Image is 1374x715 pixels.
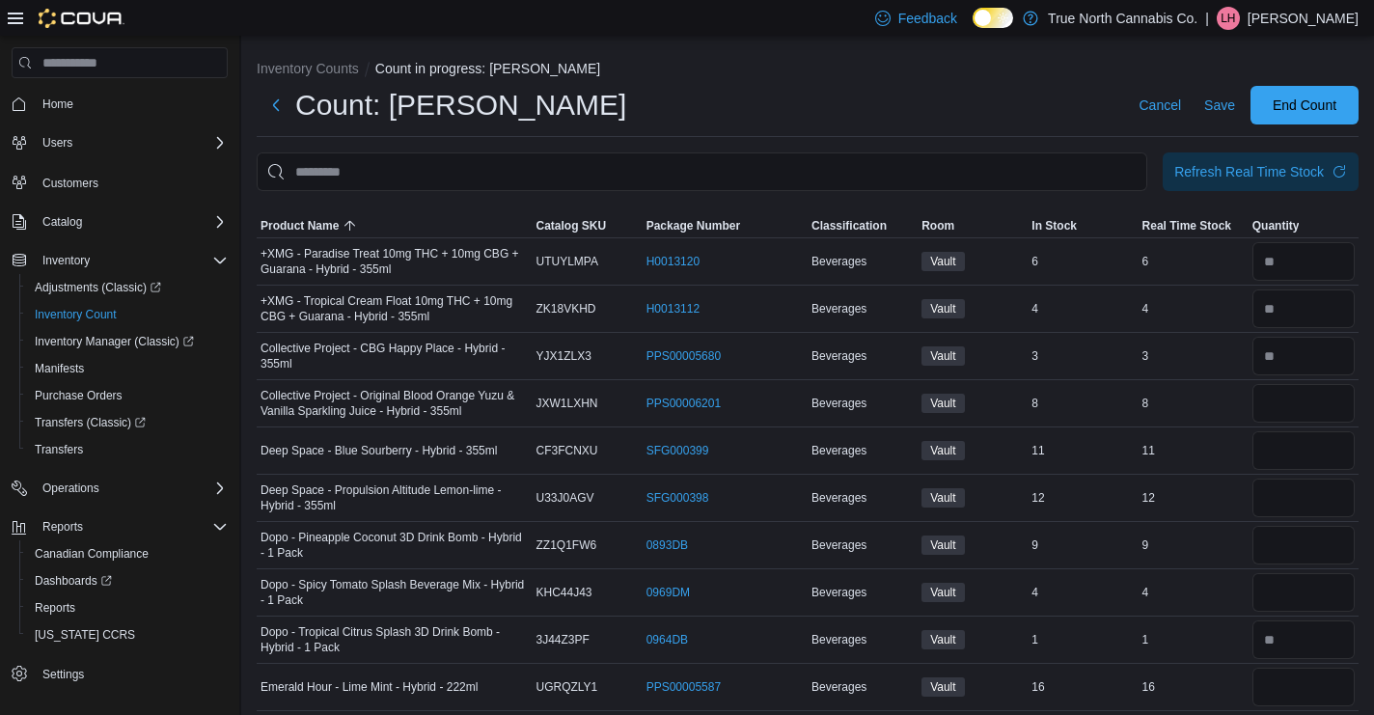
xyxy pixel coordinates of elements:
div: 1 [1028,628,1138,651]
span: Dashboards [35,573,112,589]
span: Inventory [42,253,90,268]
div: 4 [1139,581,1249,604]
button: Catalog [4,208,235,235]
span: Manifests [27,357,228,380]
button: Reports [4,513,235,540]
span: Beverages [811,396,866,411]
span: Reports [35,515,228,538]
span: Adjustments (Classic) [35,280,161,295]
a: Reports [27,596,83,619]
span: Deep Space - Propulsion Altitude Lemon-lime - Hybrid - 355ml [261,482,529,513]
span: Transfers [27,438,228,461]
input: Dark Mode [973,8,1013,28]
span: Vault [921,677,964,697]
span: Beverages [811,585,866,600]
span: Dopo - Spicy Tomato Splash Beverage Mix - Hybrid - 1 Pack [261,577,529,608]
button: In Stock [1028,214,1138,237]
span: Package Number [646,218,740,234]
button: Transfers [19,436,235,463]
div: 11 [1139,439,1249,462]
span: Vault [921,394,964,413]
p: | [1205,7,1209,30]
span: Adjustments (Classic) [27,276,228,299]
div: 12 [1139,486,1249,509]
button: Manifests [19,355,235,382]
span: Vault [921,252,964,271]
img: Cova [39,9,124,28]
a: PPS00005587 [646,679,721,695]
span: In Stock [1031,218,1077,234]
div: 6 [1028,250,1138,273]
span: Customers [35,170,228,194]
span: Purchase Orders [27,384,228,407]
button: Catalog SKU [533,214,643,237]
div: 11 [1028,439,1138,462]
button: Home [4,90,235,118]
button: Inventory Counts [257,61,359,76]
a: Transfers (Classic) [19,409,235,436]
a: Inventory Count [27,303,124,326]
span: Operations [42,481,99,496]
a: Transfers [27,438,91,461]
span: JXW1LXHN [536,396,598,411]
span: Beverages [811,254,866,269]
button: Catalog [35,210,90,234]
span: Catalog [35,210,228,234]
span: Catalog SKU [536,218,607,234]
div: 3 [1139,344,1249,368]
span: UGRQZLY1 [536,679,598,695]
span: Transfers [35,442,83,457]
span: YJX1ZLX3 [536,348,591,364]
span: Beverages [811,490,866,506]
button: Customers [4,168,235,196]
span: Users [35,131,228,154]
a: SFG000399 [646,443,709,458]
button: Classification [808,214,918,237]
div: 9 [1028,534,1138,557]
button: Users [35,131,80,154]
span: Washington CCRS [27,623,228,646]
a: PPS00006201 [646,396,721,411]
span: Inventory Count [35,307,117,322]
span: Vault [930,489,955,507]
span: Beverages [811,537,866,553]
span: Customers [42,176,98,191]
button: Settings [4,660,235,688]
div: 8 [1028,392,1138,415]
span: Vault [921,536,964,555]
div: 9 [1139,534,1249,557]
button: Users [4,129,235,156]
button: Count in progress: [PERSON_NAME] [375,61,600,76]
span: Vault [930,253,955,270]
span: [US_STATE] CCRS [35,627,135,643]
span: Vault [930,300,955,317]
span: +XMG - Tropical Cream Float 10mg THC + 10mg CBG + Guarana - Hybrid - 355ml [261,293,529,324]
a: Inventory Manager (Classic) [27,330,202,353]
span: Feedback [898,9,957,28]
button: [US_STATE] CCRS [19,621,235,648]
button: End Count [1250,86,1359,124]
a: 0964DB [646,632,688,647]
span: Vault [930,536,955,554]
span: Emerald Hour - Lime Mint - Hybrid - 222ml [261,679,478,695]
span: Vault [930,395,955,412]
button: Package Number [643,214,808,237]
button: Inventory Count [19,301,235,328]
a: Dashboards [19,567,235,594]
div: Landon Hayes [1217,7,1240,30]
input: This is a search bar. After typing your query, hit enter to filter the results lower in the page. [257,152,1147,191]
div: 12 [1028,486,1138,509]
span: Reports [35,600,75,616]
button: Purchase Orders [19,382,235,409]
button: Reports [35,515,91,538]
a: H0013112 [646,301,700,316]
span: Vault [930,631,955,648]
span: Inventory Manager (Classic) [35,334,194,349]
span: Vault [930,678,955,696]
span: Beverages [811,348,866,364]
span: Settings [42,667,84,682]
span: Vault [930,584,955,601]
span: Collective Project - CBG Happy Place - Hybrid - 355ml [261,341,529,371]
span: Users [42,135,72,151]
span: Dark Mode [973,28,974,29]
